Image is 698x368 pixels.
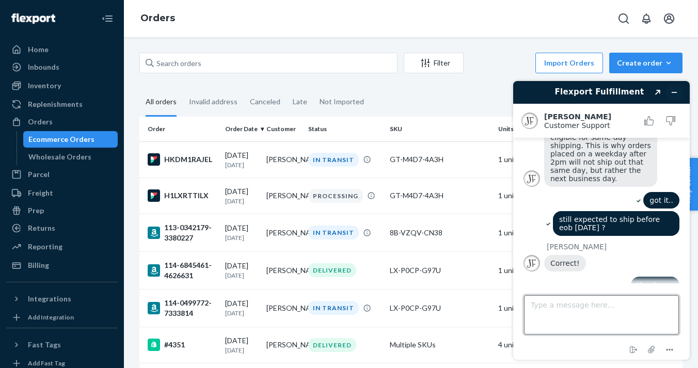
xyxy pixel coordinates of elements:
p: [DATE] [225,309,259,317]
a: Wholesale Orders [23,149,118,165]
button: Open notifications [636,8,657,29]
th: Status [304,117,386,141]
div: Freight [28,188,53,198]
a: Reporting [6,238,118,255]
th: SKU [386,117,494,141]
div: [DATE] [225,150,259,169]
a: Home [6,41,118,58]
div: [DATE] [225,261,259,280]
div: [DATE] [225,335,259,355]
button: Filter [404,53,464,73]
div: Replenishments [28,99,83,109]
td: [PERSON_NAME] [262,141,304,178]
th: Order [139,117,221,141]
a: Add Integration [6,311,118,324]
div: Filter [404,58,463,68]
div: Late [293,88,307,115]
span: Chat [24,7,45,17]
p: [DATE] [225,271,259,280]
div: [DATE] [225,223,259,242]
button: Close Navigation [97,8,118,29]
div: Reporting [28,242,62,252]
td: [PERSON_NAME] [262,251,304,289]
div: [DATE] [225,186,259,205]
div: H1LXRTTILX [148,189,217,202]
div: Inbounds [28,62,59,72]
div: #4351 [148,339,217,351]
td: 1 unit [494,214,536,251]
div: IN TRANSIT [308,301,359,315]
a: Replenishments [6,96,118,113]
ol: breadcrumbs [132,4,183,34]
button: Open account menu [659,8,679,29]
a: Parcel [6,166,118,183]
div: IN TRANSIT [308,226,359,239]
a: Orders [6,114,118,130]
div: Ecommerce Orders [28,134,94,145]
a: Inbounds [6,59,118,75]
a: Freight [6,185,118,201]
div: Orders [28,117,53,127]
td: [PERSON_NAME] [262,289,304,327]
td: 1 unit [494,178,536,214]
div: Inventory [28,81,61,91]
div: GT-M4D7-4A3H [390,190,490,201]
a: Inventory [6,77,118,94]
div: DELIVERED [308,263,356,277]
div: [DATE] [225,298,259,317]
div: Add Fast Tag [28,359,65,367]
div: Integrations [28,294,71,304]
td: 1 unit [494,251,536,289]
div: GT-M4D7-4A3H [390,154,490,165]
button: Import Orders [535,53,603,73]
th: Units [494,117,536,141]
div: 113-0342179-3380227 [148,222,217,243]
iframe: Find more information here [505,73,698,368]
p: [DATE] [225,346,259,355]
div: Returns [28,223,55,233]
div: Canceled [250,88,280,115]
a: Orders [140,12,175,24]
th: Order Date [221,117,263,141]
div: Fast Tags [28,340,61,350]
div: Wholesale Orders [28,152,91,162]
div: Invalid address [189,88,237,115]
button: Open Search Box [613,8,634,29]
div: PROCESSING [308,189,363,203]
img: Flexport logo [11,13,55,24]
td: 1 unit [494,289,536,327]
td: [PERSON_NAME] [262,327,304,363]
div: Customer [266,124,300,133]
td: 4 units [494,327,536,363]
td: [PERSON_NAME] [262,214,304,251]
a: Billing [6,257,118,274]
div: 114-6845461-4626631 [148,260,217,281]
div: DELIVERED [308,338,356,352]
div: Parcel [28,169,50,180]
a: Returns [6,220,118,236]
td: 1 unit [494,141,536,178]
a: Prep [6,202,118,219]
p: [DATE] [225,197,259,205]
td: [PERSON_NAME] [262,178,304,214]
a: Ecommerce Orders [23,131,118,148]
div: LX-P0CP-G97U [390,303,490,313]
input: Search orders [139,53,398,73]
